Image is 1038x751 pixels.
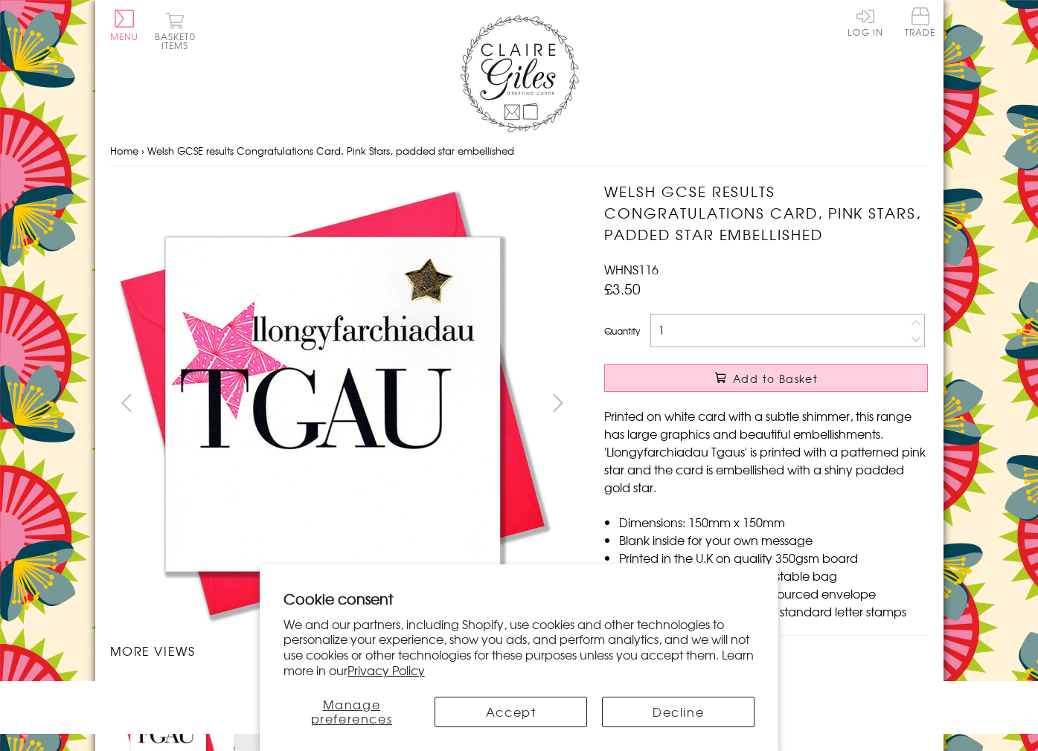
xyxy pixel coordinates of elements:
[460,15,579,132] img: Claire Giles Greetings Cards
[602,697,755,727] button: Decline
[347,661,425,679] a: Privacy Policy
[110,30,139,43] span: Menu
[110,181,557,627] img: Welsh GCSE results Congratulations Card, Pink Stars, padded star embellished
[110,10,139,41] button: Menu
[604,260,659,278] span: WHNS116
[905,7,936,36] span: Trade
[283,616,755,678] p: We and our partners, including Shopify, use cookies and other technologies to personalize your ex...
[283,697,420,727] button: Manage preferences
[619,549,928,567] li: Printed in the U.K on quality 350gsm board
[141,144,144,158] span: ›
[604,364,928,392] button: Add to Basket
[619,531,928,549] li: Blank inside for your own message
[147,144,514,158] span: Welsh GCSE results Congratulations Card, Pink Stars, padded star embellished
[283,588,755,609] h2: Cookie consent
[110,144,138,158] a: Home
[604,324,640,338] label: Quantity
[161,30,196,52] span: 0 items
[110,136,929,167] nav: breadcrumbs
[905,7,936,39] a: Trade
[604,181,928,245] h1: Welsh GCSE results Congratulations Card, Pink Stars, padded star embellished
[604,407,928,496] p: Printed on white card with a subtle shimmer, this range has large graphics and beautiful embellis...
[110,642,575,660] h3: More views
[311,695,393,727] span: Manage preferences
[435,697,587,727] button: Accept
[848,7,883,36] a: Log In
[733,371,818,386] span: Add to Basket
[619,513,928,531] li: Dimensions: 150mm x 150mm
[604,278,641,299] span: £3.50
[155,12,196,50] button: Basket0 items
[541,386,574,419] button: next
[110,386,144,419] button: prev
